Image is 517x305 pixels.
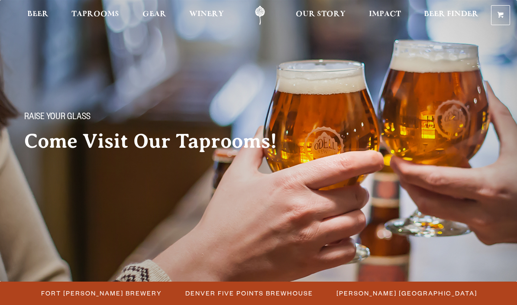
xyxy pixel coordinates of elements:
span: Impact [369,11,401,18]
span: Raise your glass [24,112,90,123]
span: Beer [27,11,48,18]
a: Impact [363,6,407,25]
a: Gear [137,6,172,25]
span: Denver Five Points Brewhouse [185,287,313,299]
span: Fort [PERSON_NAME] Brewery [41,287,162,299]
a: Denver Five Points Brewhouse [180,287,317,299]
span: Beer Finder [424,11,478,18]
span: [PERSON_NAME] [GEOGRAPHIC_DATA] [336,287,477,299]
a: Taprooms [66,6,125,25]
span: Our Story [296,11,346,18]
a: Winery [184,6,229,25]
a: Odell Home [244,6,276,25]
a: Beer Finder [418,6,484,25]
span: Winery [189,11,224,18]
span: Taprooms [71,11,119,18]
a: Fort [PERSON_NAME] Brewery [36,287,166,299]
span: Gear [142,11,166,18]
a: Our Story [290,6,351,25]
a: Beer [22,6,54,25]
a: [PERSON_NAME] [GEOGRAPHIC_DATA] [331,287,481,299]
h2: Come Visit Our Taprooms! [24,130,294,152]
